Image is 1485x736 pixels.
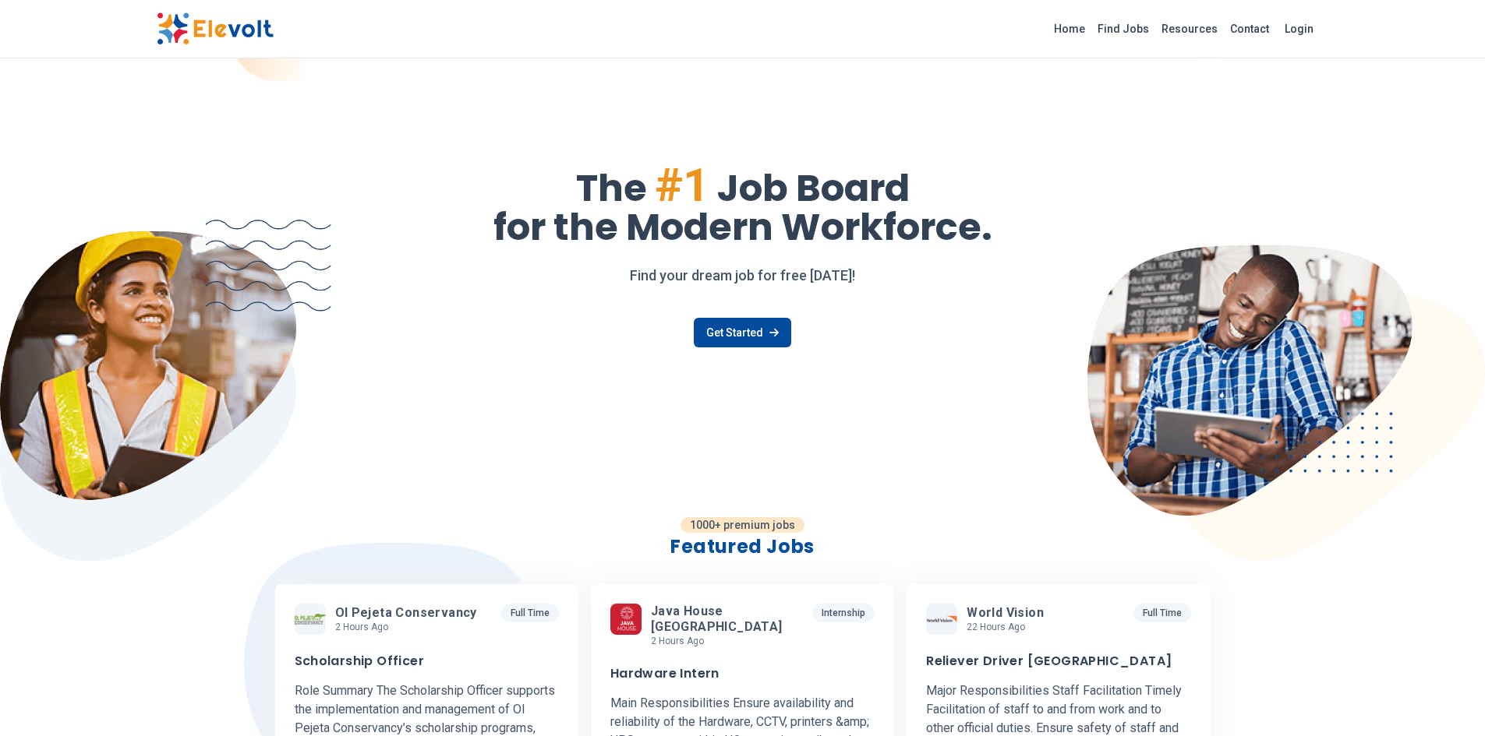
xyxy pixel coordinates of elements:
a: Resources [1155,16,1224,41]
h3: Reliever Driver [GEOGRAPHIC_DATA] [926,653,1172,669]
img: Elevolt [157,12,274,45]
p: 2 hours ago [651,635,806,647]
p: Find your dream job for free [DATE]! [157,265,1329,287]
h3: Scholarship Officer [295,653,425,669]
img: Java House Africa [610,604,642,635]
span: Ol Pejeta Conservancy [335,605,477,621]
span: Java House [GEOGRAPHIC_DATA] [651,604,800,635]
a: Login [1275,13,1323,44]
p: Full Time [501,604,559,622]
img: World Vision [926,615,957,623]
p: Full Time [1133,604,1191,622]
span: #1 [655,157,709,213]
p: 2 hours ago [335,621,483,633]
img: Ol Pejeta Conservancy [295,614,326,625]
span: World Vision [967,605,1044,621]
h3: Hardware Intern [610,666,720,681]
h1: The Job Board for the Modern Workforce. [157,162,1329,246]
a: Contact [1224,16,1275,41]
p: Internship [812,604,875,622]
p: 22 hours ago [967,621,1050,633]
a: Get Started [694,318,791,347]
a: Find Jobs [1091,16,1155,41]
a: Home [1048,16,1091,41]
